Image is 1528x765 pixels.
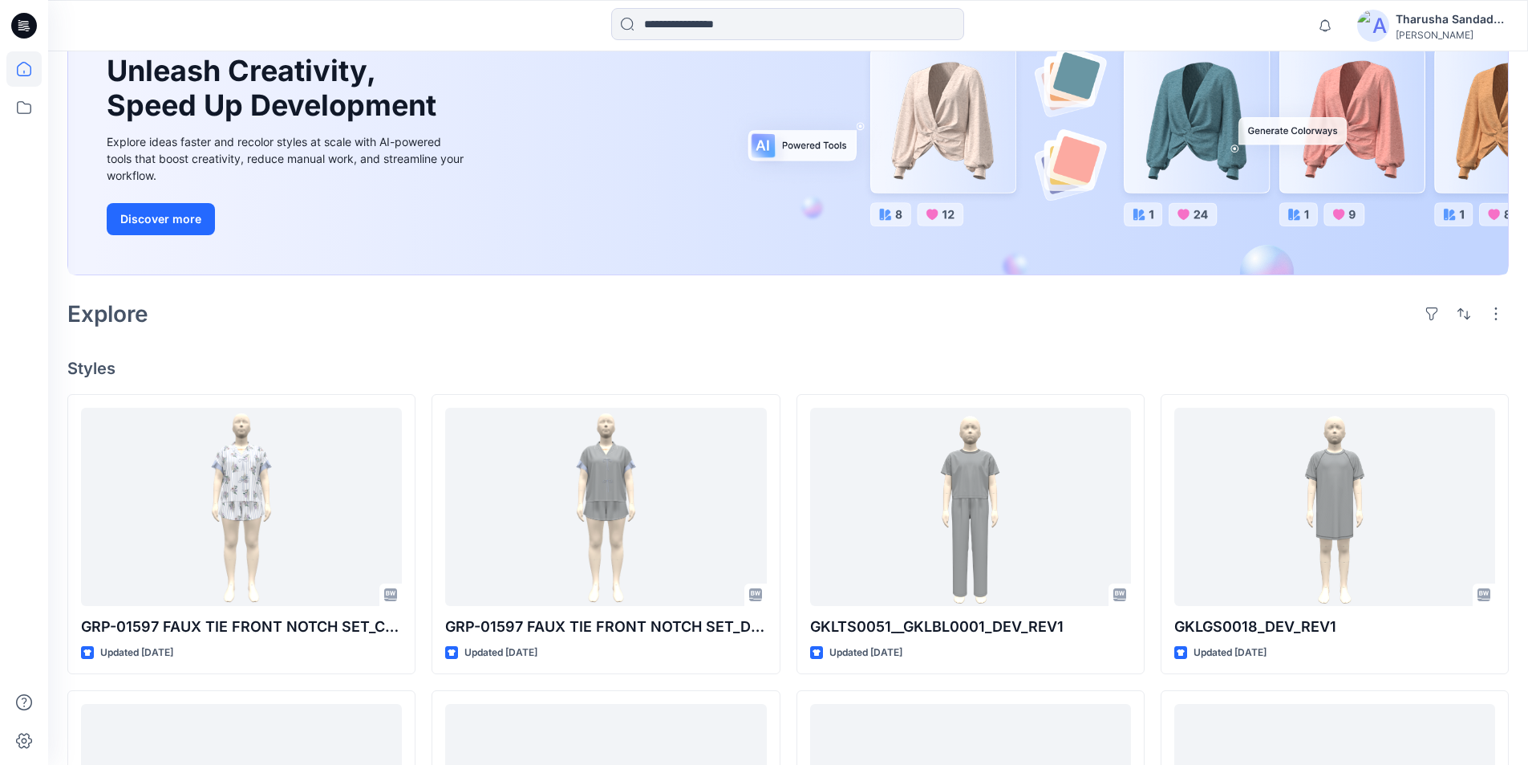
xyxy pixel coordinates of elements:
p: GRP-01597 FAUX TIE FRONT NOTCH SET_DEV_REV5 [445,616,766,638]
h1: Unleash Creativity, Speed Up Development [107,54,444,123]
p: Updated [DATE] [464,645,537,661]
a: Discover more [107,203,468,235]
img: avatar [1357,10,1389,42]
h4: Styles [67,359,1509,378]
div: Tharusha Sandadeepa [1396,10,1508,29]
a: GRP-01597 FAUX TIE FRONT NOTCH SET_COLORWAY_REV5 [81,408,402,606]
p: GKLTS0051__GKLBL0001_DEV_REV1 [810,616,1131,638]
button: Discover more [107,203,215,235]
a: GKLGS0018_DEV_REV1 [1174,408,1495,606]
h2: Explore [67,301,148,327]
p: GKLGS0018_DEV_REV1 [1174,616,1495,638]
div: Explore ideas faster and recolor styles at scale with AI-powered tools that boost creativity, red... [107,133,468,184]
div: [PERSON_NAME] [1396,29,1508,41]
a: GKLTS0051__GKLBL0001_DEV_REV1 [810,408,1131,606]
p: Updated [DATE] [829,645,902,661]
p: Updated [DATE] [100,645,173,661]
p: GRP-01597 FAUX TIE FRONT NOTCH SET_COLORWAY_REV5 [81,616,402,638]
a: GRP-01597 FAUX TIE FRONT NOTCH SET_DEV_REV5 [445,408,766,606]
p: Updated [DATE] [1194,645,1267,661]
